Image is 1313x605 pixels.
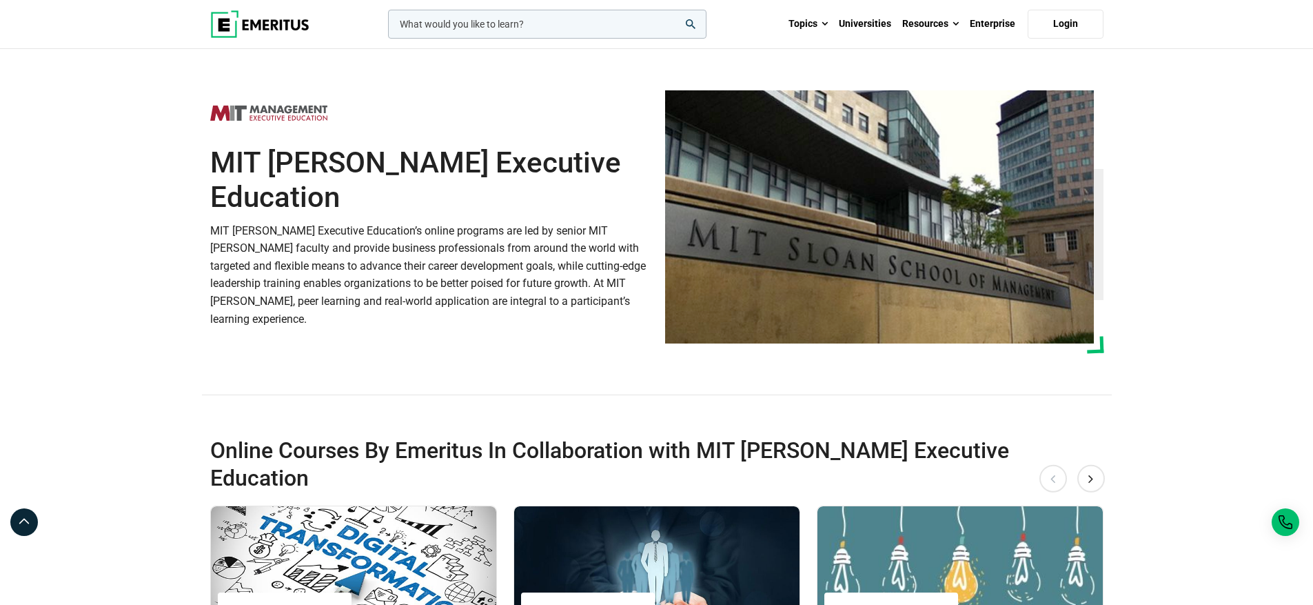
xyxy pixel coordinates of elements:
a: Login [1028,10,1103,39]
h2: Online Courses By Emeritus In Collaboration with MIT [PERSON_NAME] Executive Education [210,437,1014,492]
img: MIT Sloan Executive Education [665,90,1094,344]
img: MIT Sloan Executive Education [210,98,327,128]
button: Next [1077,464,1105,492]
input: woocommerce-product-search-field-0 [388,10,706,39]
h1: MIT [PERSON_NAME] Executive Education [210,146,649,215]
p: MIT [PERSON_NAME] Executive Education’s online programs are led by senior MIT [PERSON_NAME] facul... [210,222,649,328]
button: Previous [1039,464,1067,492]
